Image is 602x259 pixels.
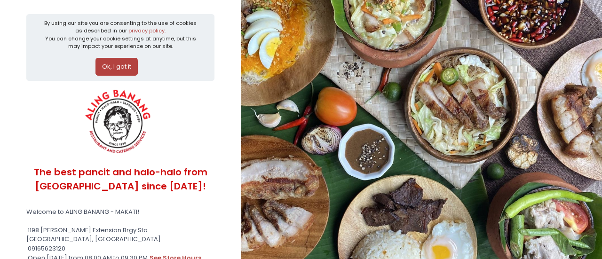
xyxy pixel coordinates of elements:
img: ALING BANANG [79,87,158,157]
div: By using our site you are consenting to the use of cookies as described in our You can change you... [42,19,199,50]
button: Ok, I got it [95,58,138,76]
a: privacy policy. [128,27,166,34]
div: 1198 [PERSON_NAME] Extension Brgy Sta. [GEOGRAPHIC_DATA], [GEOGRAPHIC_DATA] [26,226,214,244]
div: Welcome to ALING BANANG - MAKATI! [26,207,214,217]
div: 09165623120 [26,244,214,253]
div: The best pancit and halo-halo from [GEOGRAPHIC_DATA] since [DATE]! [26,157,214,201]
